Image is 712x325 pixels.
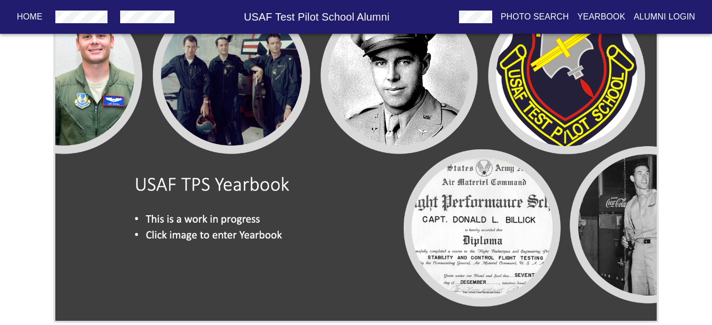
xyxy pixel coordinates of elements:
[17,11,43,23] p: Home
[573,7,629,26] button: Yearbook
[634,11,696,23] p: Alumni Login
[13,7,47,26] button: Home
[496,7,573,26] button: Photo Search
[577,11,625,23] p: Yearbook
[179,8,455,25] h6: USAF Test Pilot School Alumni
[501,11,569,23] p: Photo Search
[630,7,700,26] button: Alumni Login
